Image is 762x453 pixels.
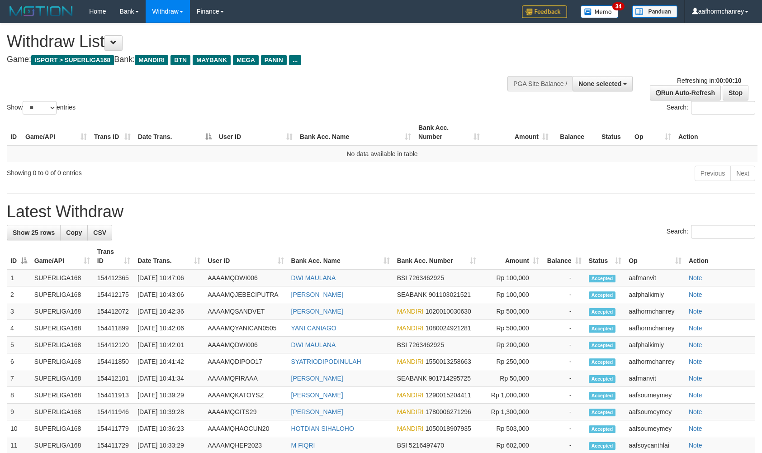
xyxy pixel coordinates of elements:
[426,308,471,315] span: Copy 1020010030630 to clipboard
[480,243,542,269] th: Amount: activate to sort column ascending
[94,286,134,303] td: 154412175
[480,387,542,404] td: Rp 1,000,000
[31,269,94,286] td: SUPERLIGA168
[397,408,424,415] span: MANDIRI
[93,229,106,236] span: CSV
[585,243,625,269] th: Status: activate to sort column ascending
[134,370,204,387] td: [DATE] 10:41:34
[480,337,542,353] td: Rp 200,000
[288,243,393,269] th: Bank Acc. Name: activate to sort column ascending
[94,353,134,370] td: 154411850
[134,387,204,404] td: [DATE] 10:39:29
[589,375,616,383] span: Accepted
[625,370,685,387] td: aafmanvit
[589,425,616,433] span: Accepted
[415,119,483,145] th: Bank Acc. Number: activate to sort column ascending
[483,119,552,145] th: Amount: activate to sort column ascending
[543,320,585,337] td: -
[31,303,94,320] td: SUPERLIGA168
[134,243,204,269] th: Date Trans.: activate to sort column ascending
[667,101,755,114] label: Search:
[625,404,685,420] td: aafsoumeymey
[543,353,585,370] td: -
[589,442,616,450] span: Accepted
[625,303,685,320] td: aafhormchanrey
[689,274,702,281] a: Note
[689,391,702,399] a: Note
[7,420,31,437] td: 10
[393,243,480,269] th: Bank Acc. Number: activate to sort column ascending
[204,404,287,420] td: AAAAMQGITS29
[134,337,204,353] td: [DATE] 10:42:01
[632,5,677,18] img: panduan.png
[296,119,415,145] th: Bank Acc. Name: activate to sort column ascending
[94,243,134,269] th: Trans ID: activate to sort column ascending
[291,308,343,315] a: [PERSON_NAME]
[625,337,685,353] td: aafphalkimly
[480,353,542,370] td: Rp 250,000
[625,286,685,303] td: aafphalkimly
[134,404,204,420] td: [DATE] 10:39:28
[397,324,424,332] span: MANDIRI
[66,229,82,236] span: Copy
[397,274,407,281] span: BSI
[689,408,702,415] a: Note
[589,325,616,333] span: Accepted
[589,358,616,366] span: Accepted
[426,358,471,365] span: Copy 1550013258663 to clipboard
[429,291,471,298] span: Copy 901103021521 to clipboard
[7,203,755,221] h1: Latest Withdraw
[675,119,757,145] th: Action
[625,353,685,370] td: aafhormchanrey
[480,320,542,337] td: Rp 500,000
[397,341,407,348] span: BSI
[578,80,621,87] span: None selected
[31,243,94,269] th: Game/API: activate to sort column ascending
[204,387,287,404] td: AAAAMQKATOYSZ
[689,308,702,315] a: Note
[291,291,343,298] a: [PERSON_NAME]
[94,320,134,337] td: 154411899
[291,324,336,332] a: YANI CANIAGO
[397,425,424,432] span: MANDIRI
[291,391,343,399] a: [PERSON_NAME]
[291,442,315,449] a: M FIQRI
[426,391,471,399] span: Copy 1290015204411 to clipboard
[480,286,542,303] td: Rp 100,000
[625,420,685,437] td: aafsoumeymey
[573,76,633,91] button: None selected
[204,243,287,269] th: User ID: activate to sort column ascending
[291,358,361,365] a: SYATRIODIPODINULAH
[31,370,94,387] td: SUPERLIGA168
[289,55,301,65] span: ...
[134,269,204,286] td: [DATE] 10:47:06
[204,320,287,337] td: AAAAMQYANICAN0505
[134,286,204,303] td: [DATE] 10:43:06
[291,341,336,348] a: DWI MAULANA
[13,229,55,236] span: Show 25 rows
[7,55,499,64] h4: Game: Bank:
[480,303,542,320] td: Rp 500,000
[94,337,134,353] td: 154412120
[543,286,585,303] td: -
[31,404,94,420] td: SUPERLIGA168
[522,5,567,18] img: Feedback.jpg
[612,2,625,10] span: 34
[204,420,287,437] td: AAAAMQHAOCUN20
[291,274,336,281] a: DWI MAULANA
[543,387,585,404] td: -
[134,320,204,337] td: [DATE] 10:42:06
[589,275,616,282] span: Accepted
[134,420,204,437] td: [DATE] 10:36:23
[543,337,585,353] td: -
[689,341,702,348] a: Note
[204,286,287,303] td: AAAAMQJEBECIPUTRA
[31,420,94,437] td: SUPERLIGA168
[134,303,204,320] td: [DATE] 10:42:36
[170,55,190,65] span: BTN
[7,269,31,286] td: 1
[193,55,231,65] span: MAYBANK
[7,320,31,337] td: 4
[204,370,287,387] td: AAAAMQFIRAAA
[204,353,287,370] td: AAAAMQDIPOO17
